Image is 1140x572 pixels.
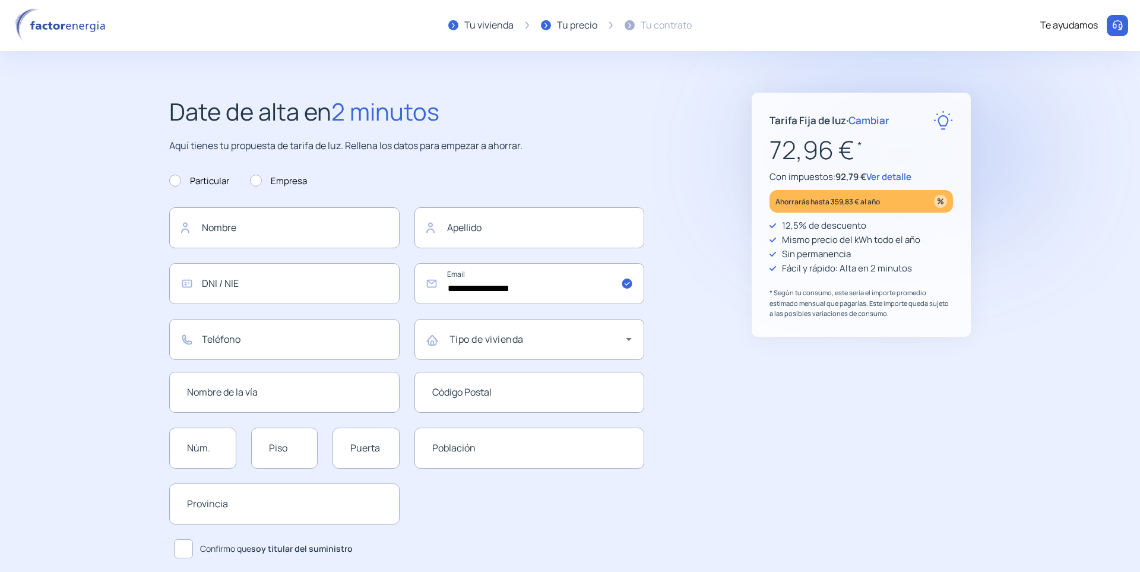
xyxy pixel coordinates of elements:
img: logo factor [12,8,113,43]
span: Cambiar [848,113,889,127]
div: Tu vivienda [464,18,514,33]
span: Confirmo que [200,542,353,555]
p: Fácil y rápido: Alta en 2 minutos [782,261,912,276]
p: Tarifa Fija de luz · [769,112,889,128]
img: llamar [1111,20,1123,31]
div: Tu precio [557,18,597,33]
p: 72,96 € [769,130,953,170]
p: Aquí tienes tu propuesta de tarifa de luz. Rellena los datos para empezar a ahorrar. [169,138,644,154]
div: Tu contrato [641,18,692,33]
img: rate-E.svg [933,110,953,130]
p: Ahorrarás hasta 359,83 € al año [775,195,880,208]
b: soy titular del suministro [251,543,353,554]
p: Con impuestos: [769,170,953,184]
p: Sin permanencia [782,247,851,261]
span: 92,79 € [835,170,866,183]
span: 2 minutos [331,95,439,128]
p: 12,5% de descuento [782,219,866,233]
p: * Según tu consumo, este sería el importe promedio estimado mensual que pagarías. Este importe qu... [769,287,953,319]
label: Empresa [250,174,307,188]
span: Ver detalle [866,170,911,183]
h2: Date de alta en [169,93,644,131]
mat-label: Tipo de vivienda [449,333,524,346]
p: Mismo precio del kWh todo el año [782,233,920,247]
div: Te ayudamos [1040,18,1098,33]
label: Particular [169,174,229,188]
img: percentage_icon.svg [934,195,947,208]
